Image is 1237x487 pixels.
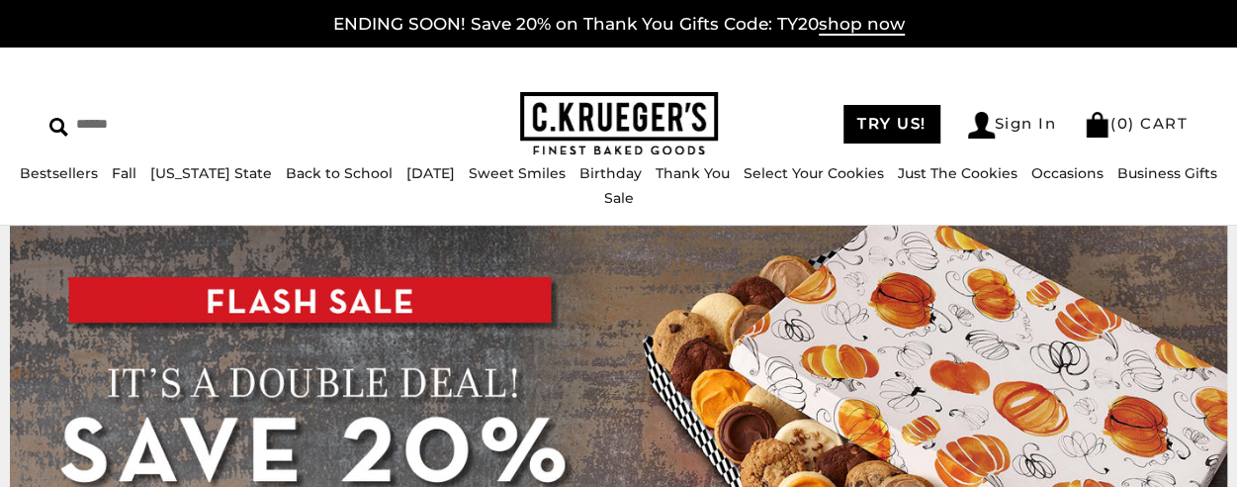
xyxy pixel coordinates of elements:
a: Fall [112,164,136,182]
a: [DATE] [406,164,455,182]
img: Account [968,112,995,139]
a: Occasions [1031,164,1104,182]
a: Sign In [968,112,1057,139]
a: Business Gifts [1117,164,1217,182]
img: C.KRUEGER'S [520,92,718,156]
a: Birthday [579,164,642,182]
a: Sweet Smiles [469,164,566,182]
input: Search [49,109,309,140]
img: Search [49,118,68,137]
a: (0) CART [1084,114,1188,133]
a: Sale [604,189,634,207]
span: 0 [1117,114,1129,133]
a: Just The Cookies [898,164,1017,182]
a: ENDING SOON! Save 20% on Thank You Gifts Code: TY20shop now [333,14,905,36]
span: shop now [819,14,905,36]
img: Bag [1084,112,1110,138]
a: TRY US! [843,105,940,144]
a: Select Your Cookies [744,164,884,182]
a: Back to School [286,164,393,182]
a: [US_STATE] State [150,164,272,182]
a: Bestsellers [20,164,98,182]
a: Thank You [656,164,730,182]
